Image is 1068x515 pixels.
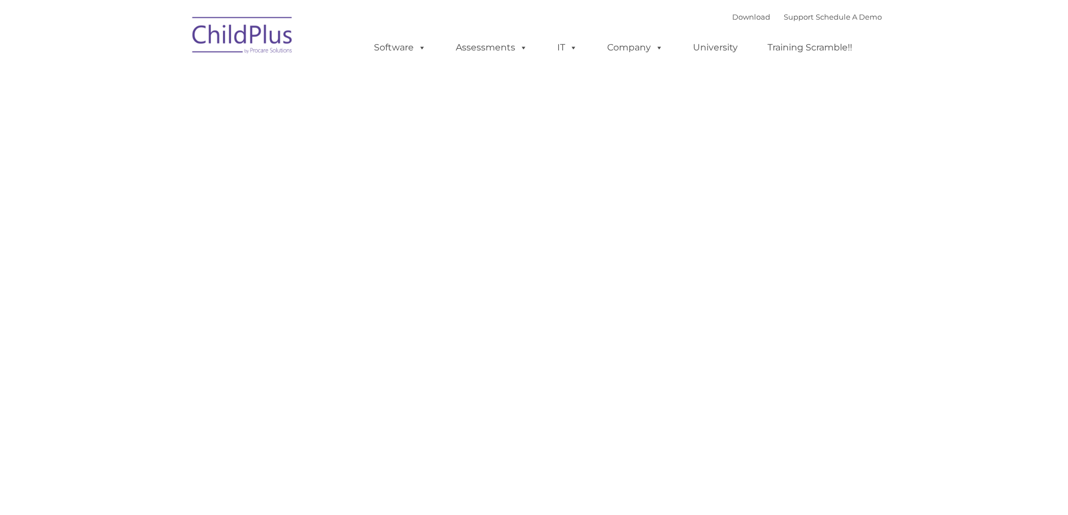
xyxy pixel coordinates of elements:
[596,36,674,59] a: Company
[756,36,863,59] a: Training Scramble!!
[732,12,770,21] a: Download
[682,36,749,59] a: University
[732,12,882,21] font: |
[816,12,882,21] a: Schedule A Demo
[784,12,813,21] a: Support
[445,36,539,59] a: Assessments
[363,36,437,59] a: Software
[546,36,589,59] a: IT
[187,9,299,65] img: ChildPlus by Procare Solutions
